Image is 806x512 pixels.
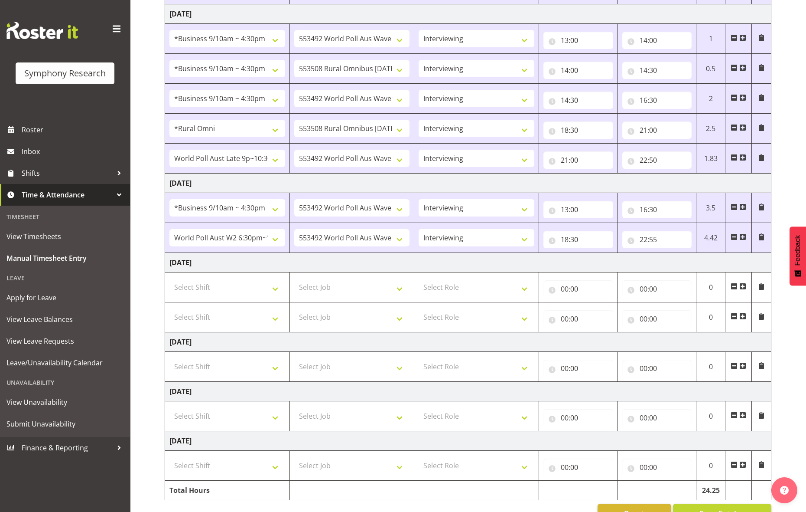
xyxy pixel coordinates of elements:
[6,356,123,369] span: Leave/Unavailability Calendar
[6,230,123,243] span: View Timesheets
[165,253,771,272] td: [DATE]
[6,252,123,265] span: Manual Timesheet Entry
[6,417,123,430] span: Submit Unavailability
[22,188,113,201] span: Time & Attendance
[6,335,123,348] span: View Leave Requests
[543,231,613,248] input: Click to select...
[2,247,128,269] a: Manual Timesheet Entry
[165,4,771,24] td: [DATE]
[790,226,806,286] button: Feedback - Show survey
[6,291,123,304] span: Apply for Leave
[543,201,613,218] input: Click to select...
[22,167,113,180] span: Shifts
[22,145,126,158] span: Inbox
[2,413,128,435] a: Submit Unavailability
[622,231,692,248] input: Click to select...
[696,302,725,332] td: 0
[696,54,725,84] td: 0.5
[696,272,725,302] td: 0
[543,280,613,298] input: Click to select...
[696,223,725,253] td: 4.42
[543,92,613,109] input: Click to select...
[696,401,725,431] td: 0
[622,62,692,79] input: Click to select...
[622,459,692,476] input: Click to select...
[696,114,725,144] td: 2.5
[2,208,128,226] div: Timesheet
[165,431,771,451] td: [DATE]
[543,310,613,328] input: Click to select...
[543,409,613,427] input: Click to select...
[165,332,771,352] td: [DATE]
[543,62,613,79] input: Click to select...
[622,310,692,328] input: Click to select...
[622,92,692,109] input: Click to select...
[24,67,106,80] div: Symphony Research
[2,330,128,352] a: View Leave Requests
[2,391,128,413] a: View Unavailability
[543,32,613,49] input: Click to select...
[622,201,692,218] input: Click to select...
[696,24,725,54] td: 1
[2,226,128,247] a: View Timesheets
[622,280,692,298] input: Click to select...
[622,409,692,427] input: Click to select...
[780,486,789,495] img: help-xxl-2.png
[622,360,692,377] input: Click to select...
[2,374,128,391] div: Unavailability
[2,287,128,309] a: Apply for Leave
[696,451,725,481] td: 0
[794,235,802,266] span: Feedback
[543,121,613,139] input: Click to select...
[165,382,771,401] td: [DATE]
[6,396,123,409] span: View Unavailability
[696,352,725,382] td: 0
[622,121,692,139] input: Click to select...
[165,174,771,193] td: [DATE]
[2,309,128,330] a: View Leave Balances
[622,32,692,49] input: Click to select...
[543,360,613,377] input: Click to select...
[543,459,613,476] input: Click to select...
[543,151,613,169] input: Click to select...
[2,269,128,287] div: Leave
[22,123,126,136] span: Roster
[165,481,290,500] td: Total Hours
[696,84,725,114] td: 2
[6,313,123,326] span: View Leave Balances
[696,193,725,223] td: 3.5
[622,151,692,169] input: Click to select...
[696,144,725,174] td: 1.83
[696,481,725,500] td: 24.25
[2,352,128,374] a: Leave/Unavailability Calendar
[6,22,78,39] img: Rosterit website logo
[22,441,113,454] span: Finance & Reporting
